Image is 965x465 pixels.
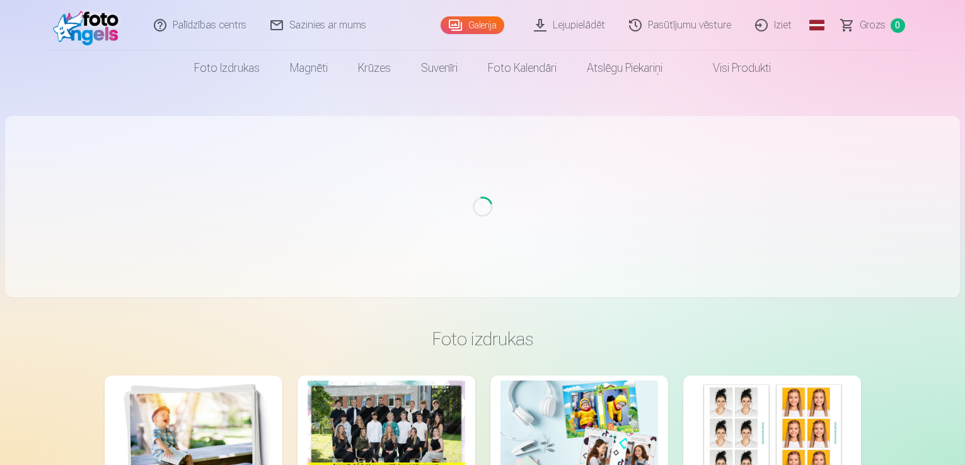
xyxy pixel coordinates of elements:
[53,5,125,45] img: /fa1
[891,18,905,33] span: 0
[678,50,786,86] a: Visi produkti
[441,16,504,34] a: Galerija
[343,50,406,86] a: Krūzes
[275,50,343,86] a: Magnēti
[115,328,851,350] h3: Foto izdrukas
[473,50,572,86] a: Foto kalendāri
[860,18,886,33] span: Grozs
[406,50,473,86] a: Suvenīri
[572,50,678,86] a: Atslēgu piekariņi
[179,50,275,86] a: Foto izdrukas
